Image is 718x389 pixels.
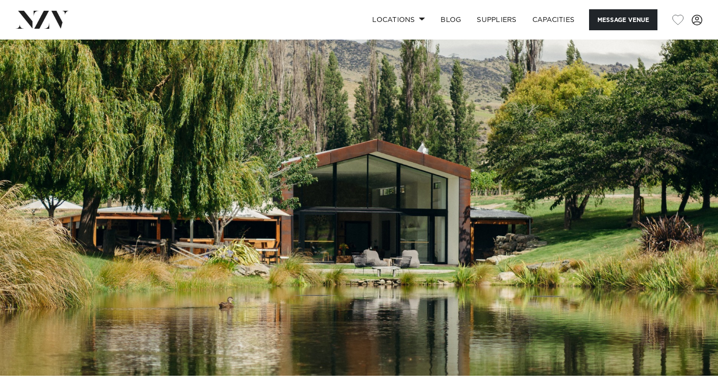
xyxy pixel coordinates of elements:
a: Locations [364,9,433,30]
img: nzv-logo.png [16,11,69,28]
a: Capacities [525,9,583,30]
a: SUPPLIERS [469,9,524,30]
button: Message Venue [589,9,657,30]
a: BLOG [433,9,469,30]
